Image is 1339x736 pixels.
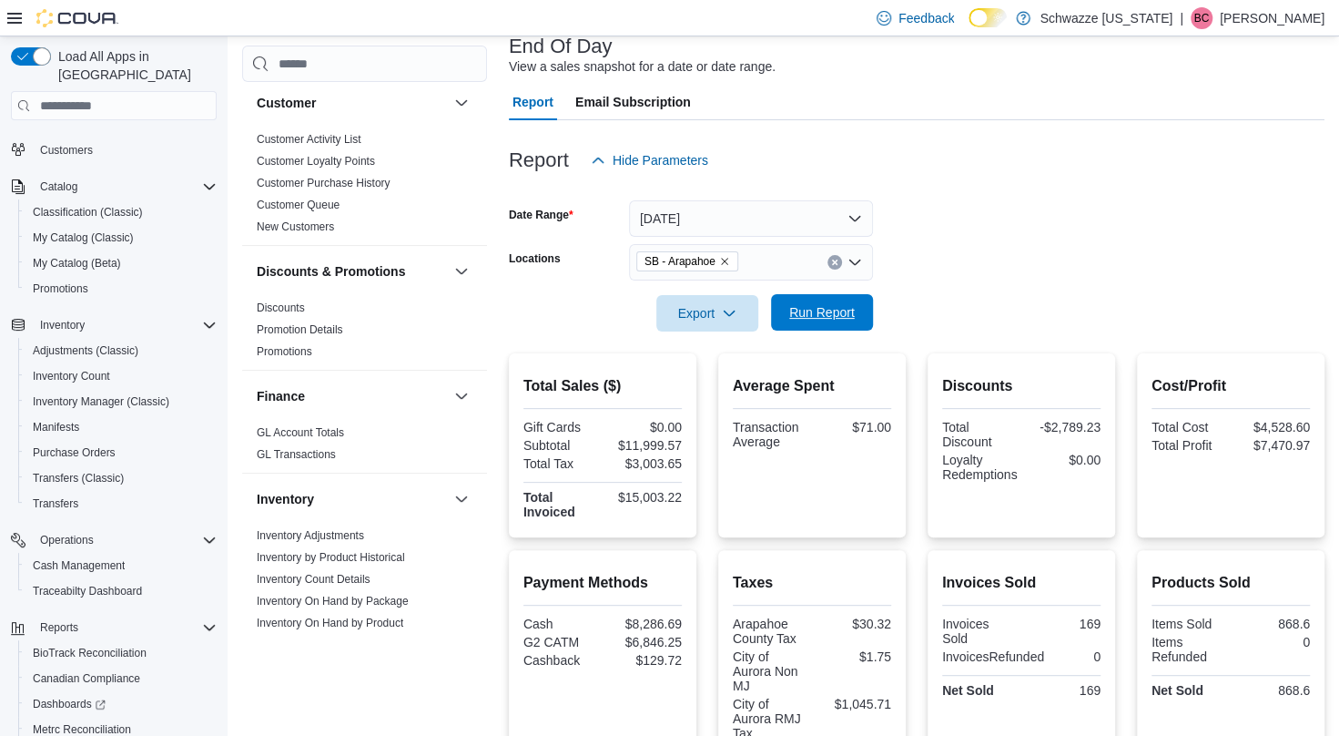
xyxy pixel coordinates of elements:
[33,584,142,598] span: Traceabilty Dashboard
[257,595,409,608] a: Inventory On Hand by Package
[257,302,305,314] a: Discounts
[33,281,88,296] span: Promotions
[257,594,409,608] span: Inventory On Hand by Package
[33,176,85,198] button: Catalog
[257,132,361,147] span: Customer Activity List
[257,220,334,234] span: New Customers
[25,365,217,387] span: Inventory Count
[25,442,217,464] span: Purchase Orders
[25,340,217,362] span: Adjustments (Classic)
[257,344,312,359] span: Promotions
[257,262,405,281] h3: Discounts & Promotions
[25,201,217,223] span: Classification (Classic)
[25,442,123,464] a: Purchase Orders
[1025,683,1101,698] div: 169
[816,420,891,434] div: $71.00
[18,363,224,389] button: Inventory Count
[606,490,682,505] div: $15,003.22
[509,57,776,77] div: View a sales snapshot for a date or date range.
[771,294,873,331] button: Run Report
[25,252,217,274] span: My Catalog (Beta)
[733,572,891,594] h2: Taxes
[898,9,954,27] span: Feedback
[257,198,340,212] span: Customer Queue
[18,225,224,250] button: My Catalog (Classic)
[242,128,487,245] div: Customer
[257,573,370,586] a: Inventory Count Details
[583,142,715,179] button: Hide Parameters
[257,94,447,112] button: Customer
[509,208,573,222] label: Date Range
[18,666,224,691] button: Canadian Compliance
[257,448,336,461] a: GL Transactions
[451,385,472,407] button: Finance
[656,295,758,332] button: Export
[1151,683,1203,698] strong: Net Sold
[33,139,100,161] a: Customers
[523,420,599,434] div: Gift Cards
[606,653,682,668] div: $129.72
[33,617,217,639] span: Reports
[33,420,79,434] span: Manifests
[25,693,113,715] a: Dashboards
[25,227,141,249] a: My Catalog (Classic)
[33,529,101,551] button: Operations
[257,154,375,169] span: Customer Loyalty Points
[25,467,217,489] span: Transfers (Classic)
[816,649,891,664] div: $1.75
[1025,617,1101,631] div: 169
[18,199,224,225] button: Classification (Classic)
[33,256,121,271] span: My Catalog (Beta)
[1234,635,1310,649] div: 0
[51,47,217,84] span: Load All Apps in [GEOGRAPHIC_DATA]
[942,572,1101,594] h2: Invoices Sold
[18,250,224,276] button: My Catalog (Beta)
[257,323,343,336] a: Promotion Details
[40,533,94,547] span: Operations
[40,318,85,332] span: Inventory
[257,176,391,190] span: Customer Purchase History
[25,278,96,300] a: Promotions
[40,179,77,194] span: Catalog
[33,343,138,358] span: Adjustments (Classic)
[509,251,561,266] label: Locations
[1025,453,1101,467] div: $0.00
[1151,617,1227,631] div: Items Sold
[523,375,682,397] h2: Total Sales ($)
[1234,438,1310,453] div: $7,470.97
[733,375,891,397] h2: Average Spent
[606,617,682,631] div: $8,286.69
[644,252,715,271] span: SB - Arapahoe
[257,345,312,358] a: Promotions
[816,617,891,631] div: $30.32
[509,149,569,171] h3: Report
[606,420,682,434] div: $0.00
[25,391,217,413] span: Inventory Manager (Classic)
[242,422,487,473] div: Finance
[25,642,217,664] span: BioTrack Reconciliation
[25,493,217,515] span: Transfers
[33,314,92,336] button: Inventory
[25,252,128,274] a: My Catalog (Beta)
[1151,438,1227,453] div: Total Profit
[4,527,224,553] button: Operations
[789,303,855,322] span: Run Report
[257,490,447,508] button: Inventory
[4,137,224,163] button: Customers
[33,697,106,711] span: Dashboards
[4,312,224,338] button: Inventory
[257,572,370,587] span: Inventory Count Details
[25,693,217,715] span: Dashboards
[719,256,730,267] button: Remove SB - Arapahoe from selection in this group
[512,84,553,120] span: Report
[257,616,403,630] span: Inventory On Hand by Product
[523,438,599,453] div: Subtotal
[523,635,599,649] div: G2 CATM
[36,9,118,27] img: Cova
[25,580,149,602] a: Traceabilty Dashboard
[733,649,808,693] div: City of Aurora Non MJ
[40,143,93,158] span: Customers
[523,456,599,471] div: Total Tax
[25,668,147,690] a: Canadian Compliance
